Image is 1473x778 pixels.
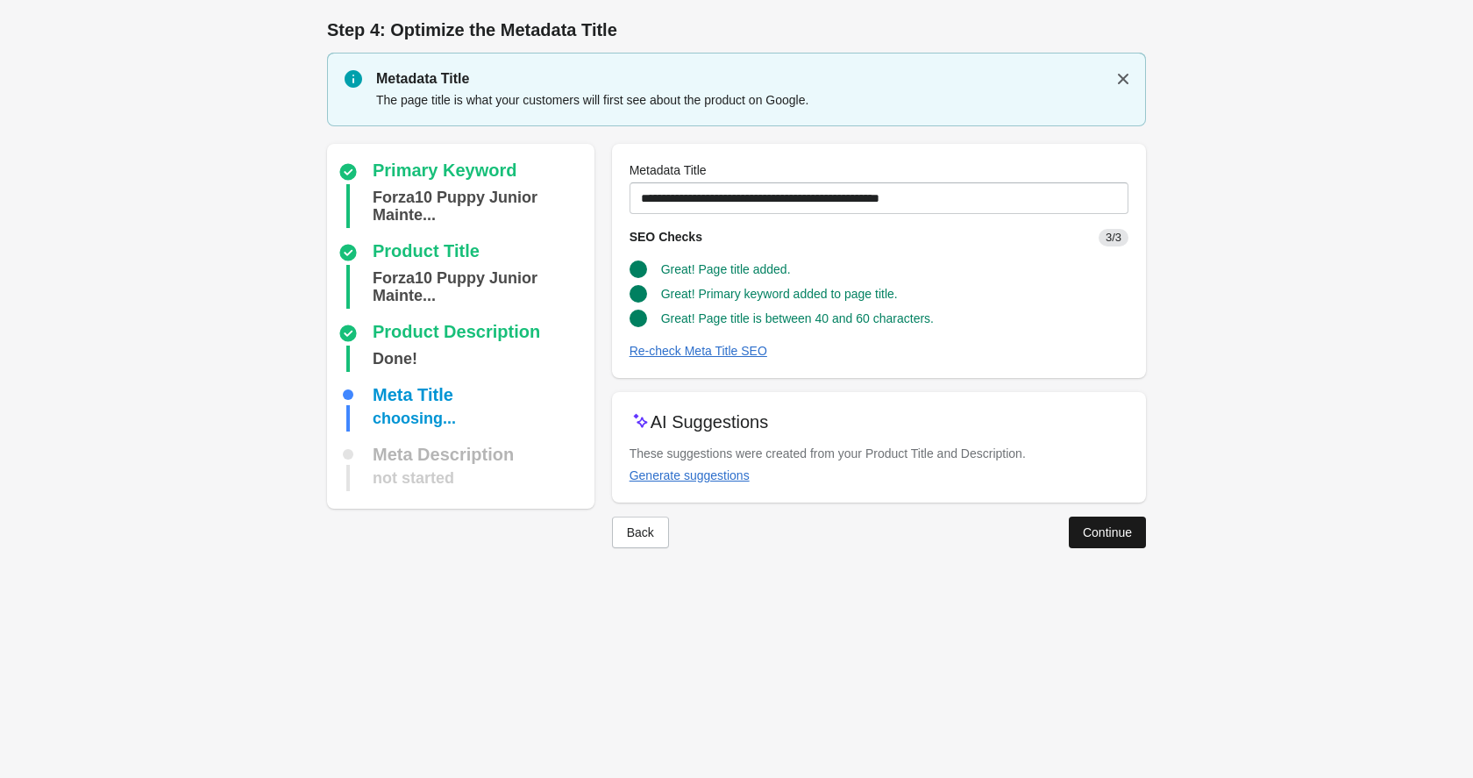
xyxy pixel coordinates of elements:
div: Product Description [373,323,540,344]
span: SEO Checks [630,230,702,244]
div: Forza10 Puppy Junior Maintenance Small/Medium [373,184,587,228]
div: Meta Title [373,386,453,403]
div: Continue [1083,525,1132,539]
button: Re-check Meta Title SEO [623,335,774,367]
span: 3/3 [1099,229,1128,246]
div: Forza10 Puppy Junior Maintenance Small/Medium Dry Food with Chicken and Potato, 2kg [373,265,587,309]
span: These suggestions were created from your Product Title and Description. [630,446,1026,460]
p: AI Suggestions [651,410,769,434]
span: Great! Page title is between 40 and 60 characters. [661,311,934,325]
div: Product Title [373,242,480,263]
p: Metadata Title [376,68,1128,89]
button: Back [612,517,669,548]
span: The page title is what your customers will first see about the product on Google. [376,93,808,107]
div: Meta Description [373,446,514,463]
button: Generate suggestions [623,460,757,491]
div: not started [373,465,454,491]
div: Generate suggestions [630,468,750,482]
div: Primary Keyword [373,161,517,182]
label: Metadata Title [630,161,707,179]
div: Done! [373,346,417,372]
div: Re-check Meta Title SEO [630,344,767,358]
h1: Step 4: Optimize the Metadata Title [327,18,1146,42]
span: Great! Page title added. [661,262,791,276]
span: Great! Primary keyword added to page title. [661,287,898,301]
div: choosing... [373,405,456,432]
button: Continue [1069,517,1146,548]
div: Back [627,525,654,539]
